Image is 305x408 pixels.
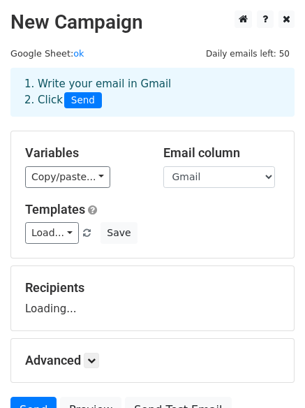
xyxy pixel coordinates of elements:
[25,166,110,188] a: Copy/paste...
[14,76,291,108] div: 1. Write your email in Gmail 2. Click
[25,222,79,244] a: Load...
[201,46,295,61] span: Daily emails left: 50
[201,48,295,59] a: Daily emails left: 50
[101,222,137,244] button: Save
[25,280,280,296] h5: Recipients
[25,145,142,161] h5: Variables
[163,145,281,161] h5: Email column
[10,10,295,34] h2: New Campaign
[25,353,280,368] h5: Advanced
[25,280,280,316] div: Loading...
[73,48,84,59] a: ok
[25,202,85,217] a: Templates
[10,48,84,59] small: Google Sheet:
[64,92,102,109] span: Send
